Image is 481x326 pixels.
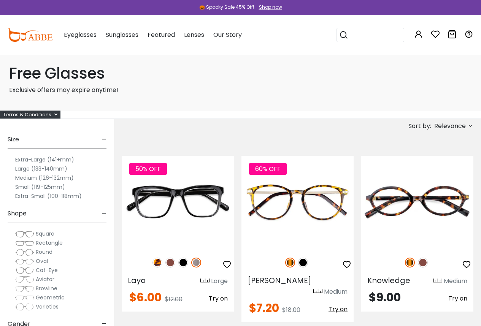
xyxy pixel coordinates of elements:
span: $18.00 [282,305,300,314]
span: Aviator [36,275,54,283]
img: Tortoise Callie - Combination ,Universal Bridge Fit [241,156,354,249]
span: Geometric [36,294,65,301]
span: $7.20 [249,300,279,316]
label: Extra-Small (100-118mm) [15,191,82,201]
label: Extra-Large (141+mm) [15,155,74,164]
label: Small (119-125mm) [15,182,65,191]
span: Rectangle [36,239,63,247]
span: Varieties [36,303,59,310]
img: Black [178,258,188,267]
img: Gun [191,258,201,267]
img: size ruler [433,278,442,284]
span: 50% OFF [129,163,167,175]
img: Brown [418,258,428,267]
span: $12.00 [165,295,183,304]
img: Browline.png [15,285,34,293]
span: Lenses [184,30,204,39]
img: Tortoise Knowledge - Acetate ,Universal Bridge Fit [361,156,473,249]
div: Medium [324,287,348,296]
div: 🎃 Spooky Sale 45% Off! [199,4,254,11]
img: Square.png [15,230,34,238]
span: - [102,130,106,149]
button: Try on [448,292,467,305]
img: Brown [165,258,175,267]
img: Geometric.png [15,294,34,302]
img: Rectangle.png [15,239,34,247]
img: Oval.png [15,258,34,265]
a: Shop now [255,4,282,10]
span: [PERSON_NAME] [248,275,311,286]
p: Exclusive offers may expire anytime! [9,85,472,95]
span: Square [36,230,54,237]
img: Round.png [15,248,34,256]
button: Try on [209,292,228,305]
img: abbeglasses.com [8,28,52,42]
span: Sort by: [408,122,431,130]
span: Laya [128,275,146,286]
img: Gun Laya - Plastic ,Universal Bridge Fit [122,156,234,249]
span: Sunglasses [106,30,138,39]
span: Size [8,130,19,149]
button: Try on [329,302,348,316]
span: Relevance [434,119,466,133]
span: Knowledge [367,275,410,286]
span: Oval [36,257,48,265]
label: Large (133-140mm) [15,164,67,173]
span: Try on [209,294,228,303]
span: $6.00 [129,289,162,305]
div: Medium [444,277,467,286]
img: Black [298,258,308,267]
span: Our Story [213,30,242,39]
img: Tortoise [405,258,415,267]
span: Featured [148,30,175,39]
span: Try on [448,294,467,303]
img: size ruler [200,278,210,284]
img: Varieties.png [15,303,34,311]
img: Tortoise [285,258,295,267]
span: Eyeglasses [64,30,97,39]
span: Try on [329,305,348,313]
div: Shop now [259,4,282,11]
img: Cat-Eye.png [15,267,34,274]
span: - [102,204,106,223]
span: Round [36,248,52,256]
h1: Free Glasses [9,64,472,82]
img: size ruler [313,289,322,294]
label: Medium (126-132mm) [15,173,74,182]
span: $9.00 [369,289,401,305]
div: Large [211,277,228,286]
img: Leopard [152,258,162,267]
span: Shape [8,204,27,223]
img: Aviator.png [15,276,34,283]
span: Browline [36,285,57,292]
span: 60% OFF [249,163,287,175]
span: Cat-Eye [36,266,58,274]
